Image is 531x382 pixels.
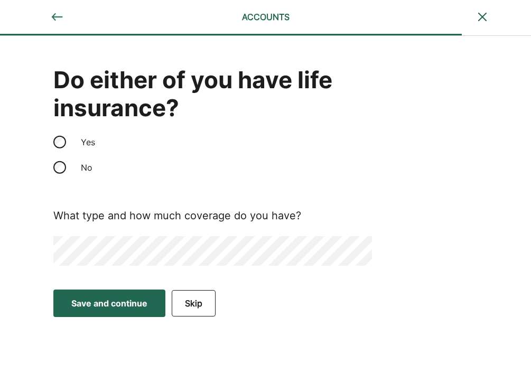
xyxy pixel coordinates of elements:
button: Save and continue [53,290,165,317]
button: Skip [172,290,216,316]
div: No [74,155,180,180]
div: ACCOUNTS [192,11,339,23]
div: Yes [74,129,180,155]
div: Do either of you have life insurance? [53,66,372,122]
div: What type and how much coverage do you have? [53,208,301,223]
div: Save and continue [71,297,147,310]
